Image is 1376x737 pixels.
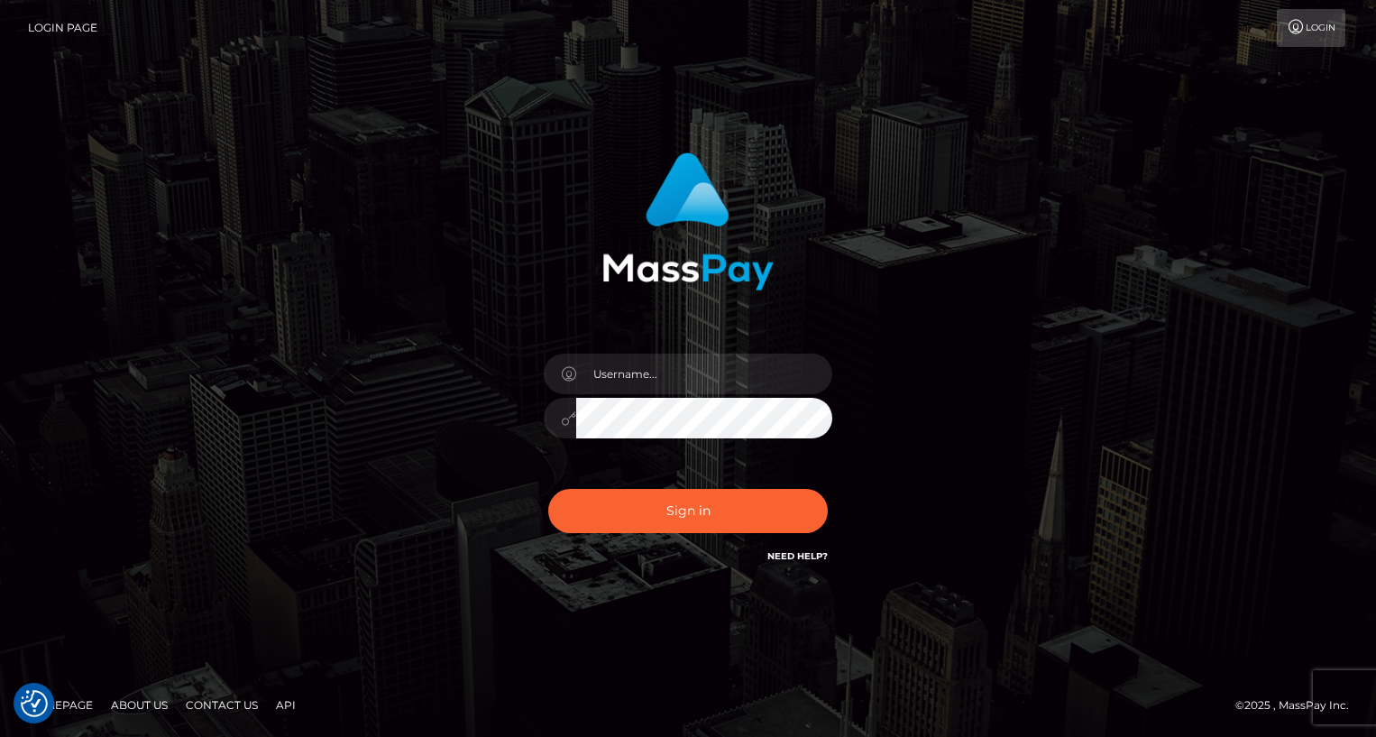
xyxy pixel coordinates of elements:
a: About Us [104,691,175,719]
img: Revisit consent button [21,690,48,717]
button: Consent Preferences [21,690,48,717]
a: Login Page [28,9,97,47]
a: Contact Us [179,691,265,719]
a: API [269,691,303,719]
a: Need Help? [767,550,828,562]
input: Username... [576,354,832,394]
a: Homepage [20,691,100,719]
img: MassPay Login [602,152,774,290]
div: © 2025 , MassPay Inc. [1235,696,1362,715]
a: Login [1277,9,1345,47]
button: Sign in [548,489,828,533]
